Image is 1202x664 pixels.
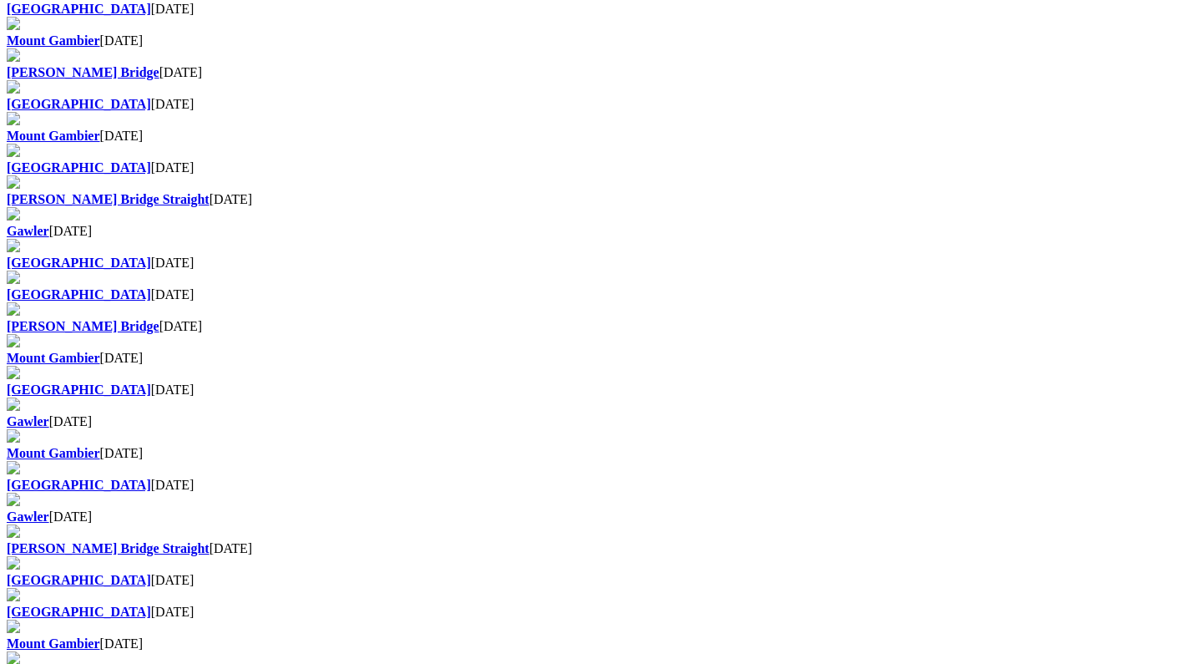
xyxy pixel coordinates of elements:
[7,129,100,143] a: Mount Gambier
[7,620,20,633] img: file-red.svg
[7,97,1195,112] div: [DATE]
[7,160,151,175] a: [GEOGRAPHIC_DATA]
[7,366,20,379] img: file-red.svg
[7,605,151,619] a: [GEOGRAPHIC_DATA]
[7,192,1195,207] div: [DATE]
[7,2,1195,17] div: [DATE]
[7,319,159,333] a: [PERSON_NAME] Bridge
[7,256,1195,271] div: [DATE]
[7,509,49,524] a: Gawler
[7,509,1195,525] div: [DATE]
[7,446,1195,461] div: [DATE]
[7,160,1195,175] div: [DATE]
[7,17,20,30] img: file-red.svg
[7,525,20,538] img: file-red.svg
[7,446,100,460] a: Mount Gambier
[7,478,1195,493] div: [DATE]
[7,287,151,302] a: [GEOGRAPHIC_DATA]
[7,33,1195,48] div: [DATE]
[7,192,210,206] a: [PERSON_NAME] Bridge Straight
[7,429,20,443] img: file-red.svg
[7,65,159,79] a: [PERSON_NAME] Bridge
[7,541,1195,556] div: [DATE]
[7,493,20,506] img: file-red.svg
[7,383,151,397] a: [GEOGRAPHIC_DATA]
[7,97,151,111] a: [GEOGRAPHIC_DATA]
[7,65,1195,80] div: [DATE]
[7,224,1195,239] div: [DATE]
[7,588,20,601] img: file-red.svg
[7,302,20,316] img: file-red.svg
[7,398,20,411] img: file-red.svg
[7,556,20,570] img: file-red.svg
[7,605,1195,620] div: [DATE]
[7,383,1195,398] div: [DATE]
[7,636,1195,651] div: [DATE]
[7,334,20,347] img: file-red.svg
[7,414,1195,429] div: [DATE]
[7,239,20,252] img: file-red.svg
[7,48,20,62] img: file-red.svg
[7,287,1195,302] div: [DATE]
[7,256,151,270] a: [GEOGRAPHIC_DATA]
[7,319,1195,334] div: [DATE]
[7,351,1195,366] div: [DATE]
[7,541,210,555] a: [PERSON_NAME] Bridge Straight
[7,351,100,365] a: Mount Gambier
[7,224,49,238] a: Gawler
[7,573,1195,588] div: [DATE]
[7,461,20,474] img: file-red.svg
[7,573,151,587] a: [GEOGRAPHIC_DATA]
[7,478,151,492] a: [GEOGRAPHIC_DATA]
[7,2,151,16] a: [GEOGRAPHIC_DATA]
[7,271,20,284] img: file-red.svg
[7,129,1195,144] div: [DATE]
[7,144,20,157] img: file-red.svg
[7,80,20,94] img: file-red.svg
[7,112,20,125] img: file-red.svg
[7,636,100,651] a: Mount Gambier
[7,414,49,428] a: Gawler
[7,175,20,189] img: file-red.svg
[7,33,100,48] a: Mount Gambier
[7,207,20,220] img: file-red.svg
